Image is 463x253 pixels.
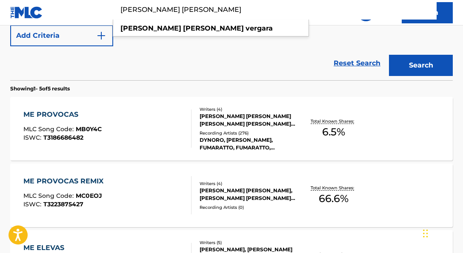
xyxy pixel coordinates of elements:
strong: [PERSON_NAME] [183,24,244,32]
span: 66.6 % [319,191,349,206]
span: T3186686482 [43,134,83,141]
p: Total Known Shares: [311,118,356,124]
div: ME PROVOCAS [23,110,102,120]
img: MLC Logo [10,6,43,19]
strong: [PERSON_NAME] [120,24,181,32]
span: MLC Song Code : [23,125,76,133]
iframe: Chat Widget [420,212,463,253]
span: ISWC : [23,134,43,141]
strong: vergara [246,24,273,32]
p: Showing 1 - 5 of 5 results [10,85,70,93]
span: MB0Y4C [76,125,102,133]
span: 6.5 % [322,124,345,140]
div: Writers ( 4 ) [200,106,297,112]
a: ME PROVOCAS REMIXMLC Song Code:MC0EOJISWC:T3223875427Writers (4)[PERSON_NAME] [PERSON_NAME], [PER... [10,163,453,227]
img: 9d2ae6d4665cec9f34b9.svg [96,31,106,41]
div: Writers ( 5 ) [200,239,297,246]
div: Drag [423,221,428,246]
div: ME ELEVAS [23,243,102,253]
div: DYNORO, [PERSON_NAME], FUMARATTO, FUMARATTO, DYNORO, FUMARATTO, FUMARATTO [200,136,297,152]
span: MC0EOJ [76,192,102,200]
div: ME PROVOCAS REMIX [23,176,108,186]
span: ISWC : [23,200,43,208]
a: Reset Search [329,54,385,73]
button: Add Criteria [10,25,113,46]
div: Recording Artists ( 0 ) [200,204,297,211]
a: ME PROVOCASMLC Song Code:MB0Y4CISWC:T3186686482Writers (4)[PERSON_NAME] [PERSON_NAME] [PERSON_NAM... [10,97,453,160]
p: Total Known Shares: [311,185,356,191]
div: Writers ( 4 ) [200,180,297,187]
div: [PERSON_NAME] [PERSON_NAME], [PERSON_NAME] [PERSON_NAME] [PERSON_NAME] [PERSON_NAME] [PERSON_NAME... [200,187,297,202]
span: MLC Song Code : [23,192,76,200]
span: T3223875427 [43,200,83,208]
div: Recording Artists ( 276 ) [200,130,297,136]
div: [PERSON_NAME] [PERSON_NAME] [PERSON_NAME] [PERSON_NAME] [PERSON_NAME] [PERSON_NAME][GEOGRAPHIC_DA... [200,112,297,128]
button: Search [389,55,453,76]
